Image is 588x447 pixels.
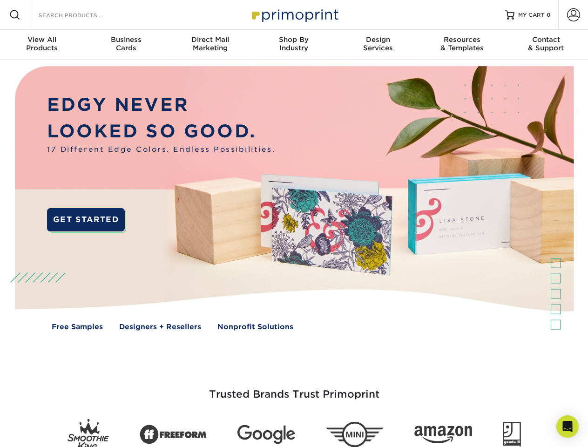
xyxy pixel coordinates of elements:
div: Services [336,35,420,52]
a: Nonprofit Solutions [217,322,293,332]
span: Resources [420,35,504,44]
img: Google [237,425,295,444]
span: 17 Different Edge Colors. Endless Possibilities. [47,144,275,155]
span: Shop By [252,35,336,44]
div: Cards [84,35,168,52]
img: Goodwill [503,422,521,447]
a: Direct MailMarketing [168,30,252,60]
a: Shop ByIndustry [252,30,336,60]
h3: Trusted Brands Trust Primoprint [22,366,567,412]
span: Contact [504,35,588,44]
a: Free Samples [52,322,103,332]
a: GET STARTED [47,208,125,231]
a: Designers + Resellers [119,322,201,332]
img: Amazon [414,426,472,444]
div: Marketing [168,35,252,52]
a: BusinessCards [84,30,168,60]
input: SEARCH PRODUCTS..... [38,9,128,20]
div: Open Intercom Messenger [556,415,579,438]
a: Resources& Templates [420,30,504,60]
a: DesignServices [336,30,420,60]
span: MY CART [518,11,545,19]
div: Industry [252,35,336,52]
p: EDGY NEVER [47,92,275,118]
span: Business [84,35,168,44]
div: & Support [504,35,588,52]
img: Primoprint [248,5,341,25]
span: Direct Mail [168,35,252,44]
a: Contact& Support [504,30,588,60]
span: 0 [547,12,551,18]
div: & Templates [420,35,504,52]
span: Design [336,35,420,44]
p: LOOKED SO GOOD. [47,118,275,145]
